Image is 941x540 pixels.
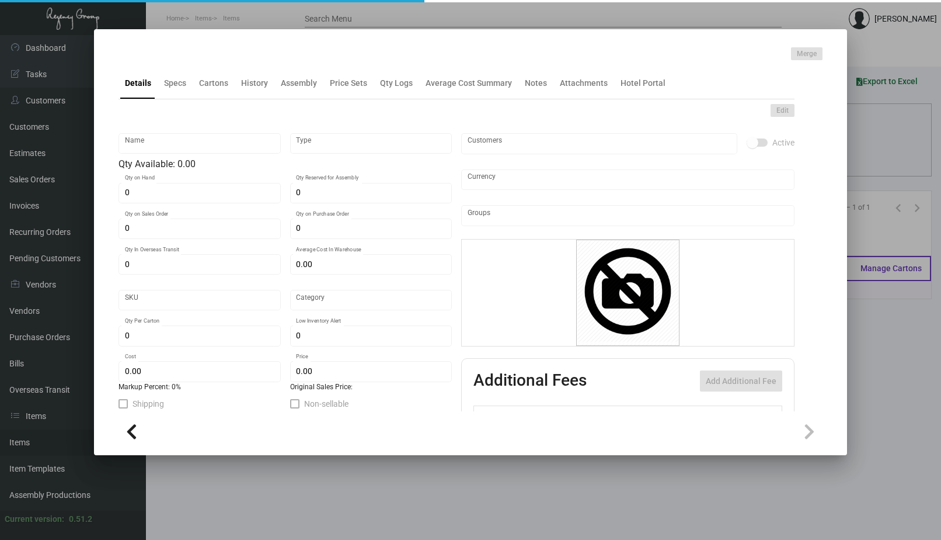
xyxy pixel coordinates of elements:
[380,77,413,89] div: Qty Logs
[199,77,228,89] div: Cartons
[621,77,665,89] div: Hotel Portal
[630,406,675,427] th: Cost
[772,136,794,150] span: Active
[281,77,317,89] div: Assembly
[474,406,507,427] th: Active
[69,513,92,525] div: 0.51.2
[675,406,720,427] th: Price
[560,77,608,89] div: Attachments
[720,406,769,427] th: Price type
[164,77,186,89] div: Specs
[771,104,794,117] button: Edit
[507,406,629,427] th: Type
[119,157,452,171] div: Qty Available: 0.00
[330,77,367,89] div: Price Sets
[791,47,822,60] button: Merge
[473,371,587,392] h2: Additional Fees
[700,371,782,392] button: Add Additional Fee
[525,77,547,89] div: Notes
[468,211,789,220] input: Add new..
[706,376,776,386] span: Add Additional Fee
[304,397,348,411] span: Non-sellable
[776,106,789,116] span: Edit
[468,139,731,148] input: Add new..
[133,397,164,411] span: Shipping
[426,77,512,89] div: Average Cost Summary
[5,513,64,525] div: Current version:
[241,77,268,89] div: History
[797,49,817,59] span: Merge
[125,77,151,89] div: Details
